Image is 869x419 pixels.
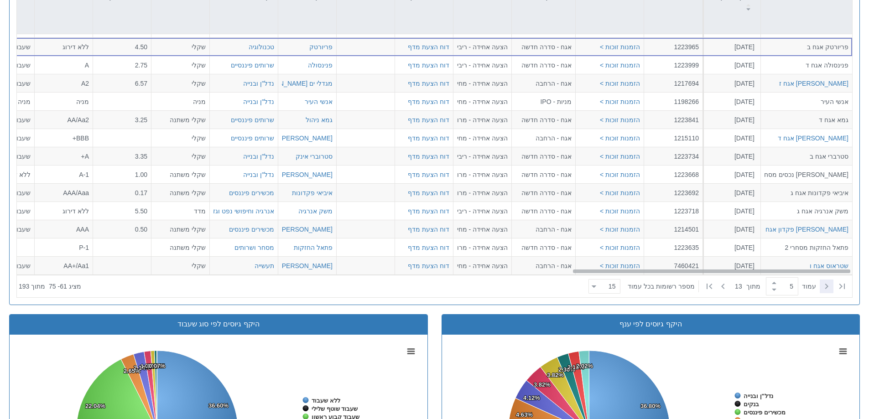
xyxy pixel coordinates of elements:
tspan: 4.63% [516,411,533,418]
tspan: 2.65% [124,367,140,374]
tspan: 4.12% [523,394,540,401]
tspan: 22.04% [85,403,106,409]
tspan: 36.80% [640,403,661,409]
tspan: ללא שעבוד [312,397,340,404]
tspan: 2.02% [576,362,593,369]
tspan: 3.82% [534,381,551,388]
tspan: נדל"ן ובנייה [744,393,773,399]
tspan: שעבוד שוטף שלילי [312,405,358,412]
tspan: בנקים [744,401,759,408]
div: היקף גיוסים לפי ענף [449,319,853,330]
tspan: מכשירים פיננסים [744,409,786,416]
tspan: 1.32% [140,363,157,370]
tspan: 2.13% [567,364,584,371]
tspan: 2.14% [134,364,151,371]
div: 15 [609,282,619,291]
tspan: 3.82% [547,372,564,378]
tspan: 0.72% [145,362,162,369]
div: ‏מציג 61 - 75 ‏ מתוך 193 [19,276,81,296]
tspan: 0.07% [149,362,166,369]
span: ‏עמוד [802,282,816,291]
span: ‏מספר רשומות בכל עמוד [628,282,695,291]
div: ‏ מתוך [585,276,850,296]
tspan: 2.30% [558,366,575,373]
div: היקף גיוסים לפי סוג שעבוד [16,319,421,330]
span: 13 [735,282,746,291]
tspan: 36.60% [208,402,229,409]
tspan: 0.47% [147,362,164,369]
